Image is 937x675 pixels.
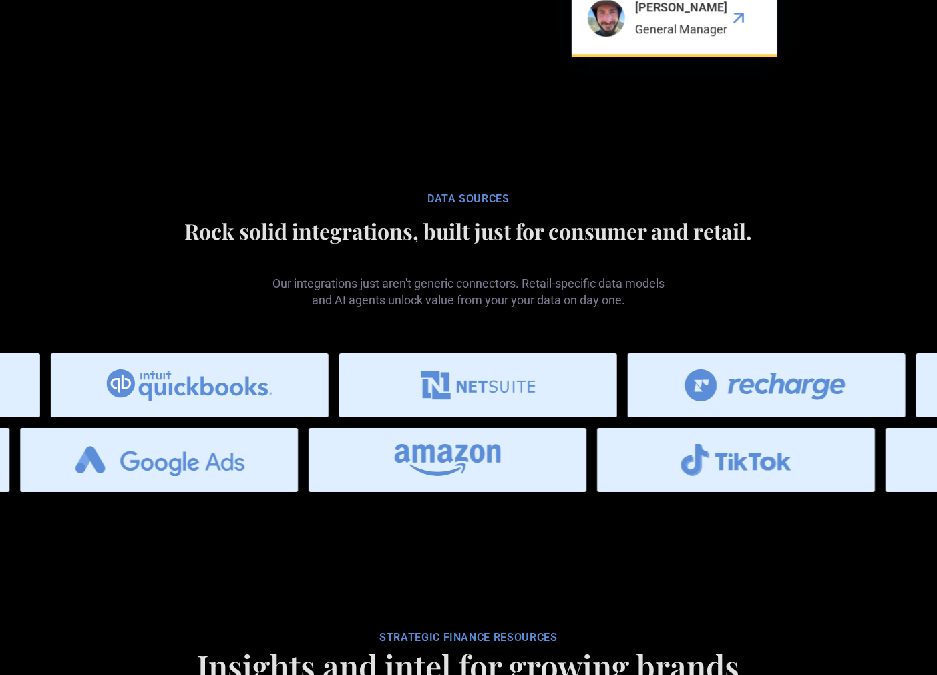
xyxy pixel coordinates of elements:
div: Data SOURCES [115,192,821,206]
p: Our integrations just aren't generic connectors. Retail-specific data models and AI agents unlock... [268,254,669,308]
h2: Rock solid integrations, built just for consumer and retail. [115,219,821,243]
div: STRATEGIC FINANCE RESOURCES [115,631,821,644]
div: General Manager [636,21,728,37]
